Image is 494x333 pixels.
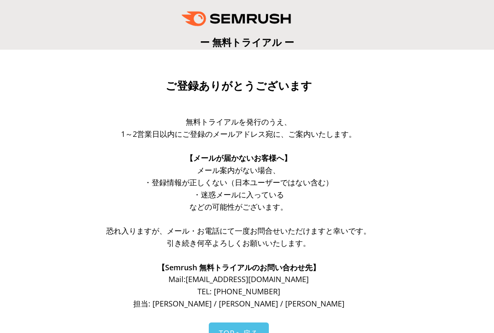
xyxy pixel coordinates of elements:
span: TEL: [PHONE_NUMBER] [197,286,280,296]
span: 担当: [PERSON_NAME] / [PERSON_NAME] / [PERSON_NAME] [133,298,344,309]
span: 無料トライアルを発行のうえ、 [186,117,292,127]
span: ご登録ありがとうございます [166,80,312,92]
span: 1～2営業日以内にご登録のメールアドレス宛に、ご案内いたします。 [121,129,356,139]
span: 恐れ入りますが、メール・お電話にて一度お問合せいただけますと幸いです。 [106,226,371,236]
span: 【Semrush 無料トライアルのお問い合わせ先】 [158,262,320,272]
span: メール案内がない場合、 [197,165,280,175]
span: ・迷惑メールに入っている [193,189,284,200]
span: Mail: [EMAIL_ADDRESS][DOMAIN_NAME] [168,274,309,284]
span: ー 無料トライアル ー [200,35,294,49]
span: などの可能性がございます。 [189,202,288,212]
span: 【メールが届かないお客様へ】 [186,153,292,163]
span: 引き続き何卒よろしくお願いいたします。 [167,238,310,248]
span: ・登録情報が正しくない（日本ユーザーではない含む） [144,177,333,187]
